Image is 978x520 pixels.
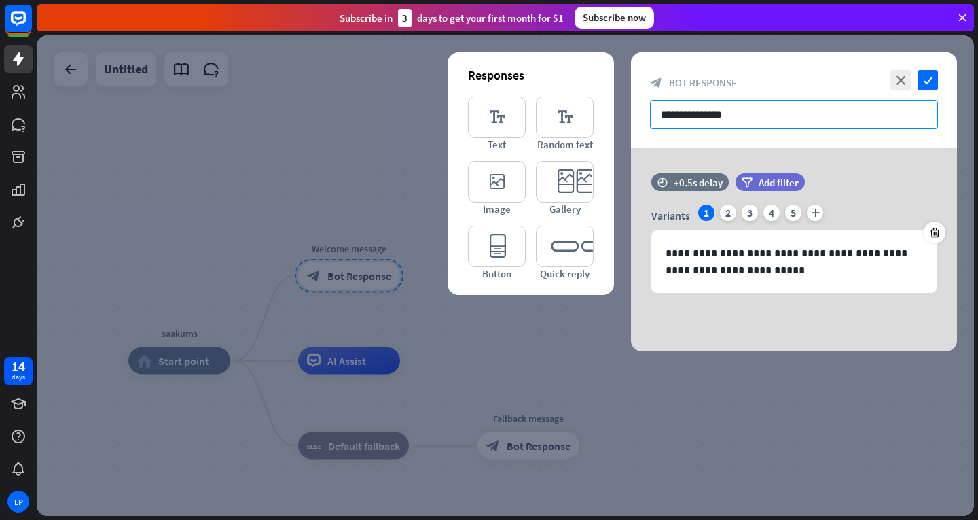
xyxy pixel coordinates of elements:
[651,209,690,222] span: Variants
[669,76,737,89] span: Bot Response
[650,77,662,89] i: block_bot_response
[12,372,25,382] div: days
[742,205,758,221] div: 3
[807,205,823,221] i: plus
[4,357,33,385] a: 14 days
[720,205,736,221] div: 2
[763,205,780,221] div: 4
[398,9,412,27] div: 3
[918,70,938,90] i: check
[12,360,25,372] div: 14
[7,491,29,513] div: EP
[657,177,668,187] i: time
[674,176,723,189] div: +0.5s delay
[698,205,714,221] div: 1
[340,9,564,27] div: Subscribe in days to get your first month for $1
[742,177,753,188] i: filter
[575,7,654,29] div: Subscribe now
[11,5,52,46] button: Open LiveChat chat widget
[759,176,799,189] span: Add filter
[890,70,911,90] i: close
[785,205,801,221] div: 5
